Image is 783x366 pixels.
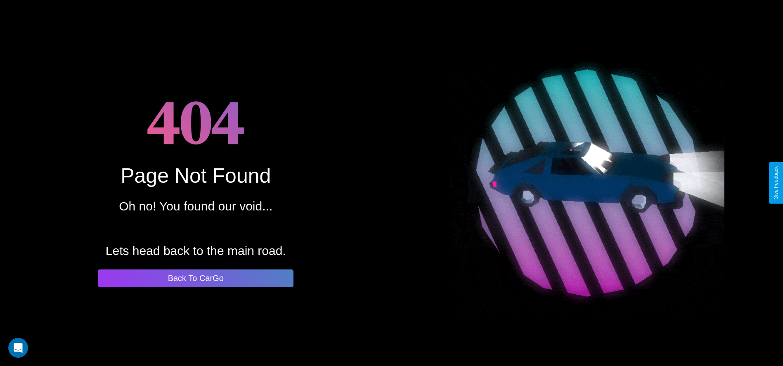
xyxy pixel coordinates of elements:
[773,166,779,200] div: Give Feedback
[98,269,293,287] button: Back To CarGo
[106,195,286,262] p: Oh no! You found our void... Lets head back to the main road.
[121,164,271,188] div: Page Not Found
[147,79,245,164] h1: 404
[450,46,724,320] img: spinning car
[8,338,28,358] div: Open Intercom Messenger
